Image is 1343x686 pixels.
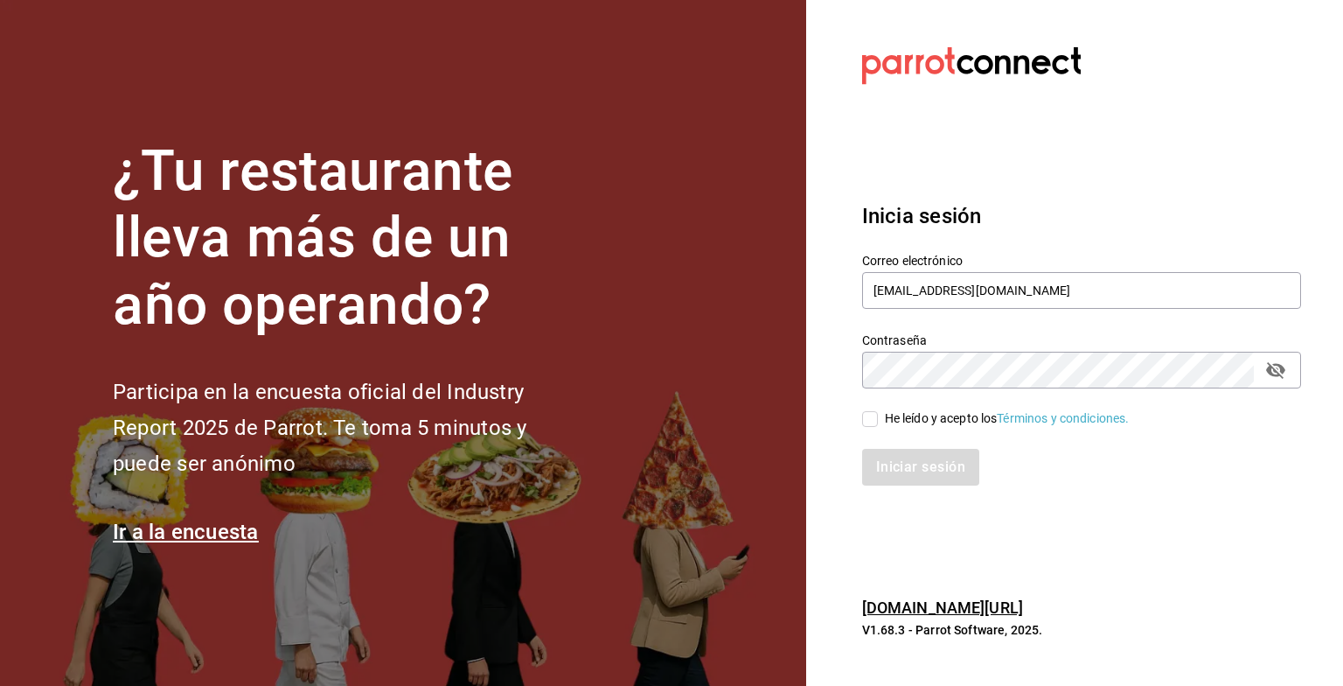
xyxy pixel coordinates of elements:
a: Términos y condiciones. [997,411,1129,425]
a: [DOMAIN_NAME][URL] [862,598,1023,617]
h3: Inicia sesión [862,200,1301,232]
a: Ir a la encuesta [113,520,259,544]
div: He leído y acepto los [885,409,1130,428]
label: Contraseña [862,333,1301,346]
p: V1.68.3 - Parrot Software, 2025. [862,621,1301,639]
h1: ¿Tu restaurante lleva más de un año operando? [113,138,585,339]
input: Ingresa tu correo electrónico [862,272,1301,309]
label: Correo electrónico [862,254,1301,266]
h2: Participa en la encuesta oficial del Industry Report 2025 de Parrot. Te toma 5 minutos y puede se... [113,374,585,481]
button: passwordField [1261,355,1291,385]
